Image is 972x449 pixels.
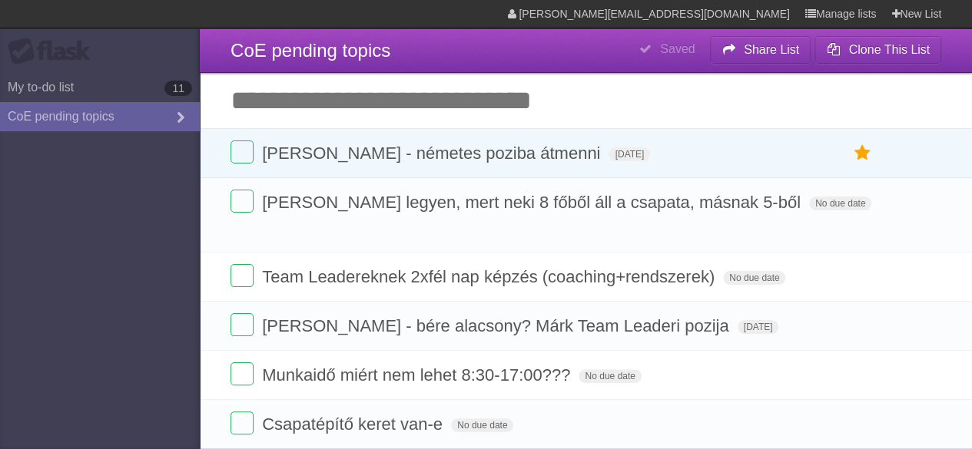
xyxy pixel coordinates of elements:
[231,190,254,213] label: Done
[262,193,804,212] span: [PERSON_NAME] legyen, mert neki 8 főből áll a csapata, másnak 5-ből
[744,43,799,56] b: Share List
[723,271,785,285] span: No due date
[262,267,718,286] span: Team Leadereknek 2xfél nap képzés (coaching+rendszerek)
[579,369,641,383] span: No due date
[848,140,877,166] label: Star task
[231,140,254,163] label: Done
[848,43,930,56] b: Clone This List
[231,362,254,385] label: Done
[262,365,574,385] span: Munkaidő miért nem lehet 8:30-17:00???
[262,316,732,335] span: [PERSON_NAME] - bére alacsony? Márk Team Leaderi pozija
[231,264,254,287] label: Done
[8,38,100,65] div: Flask
[660,42,695,55] b: Saved
[164,81,192,96] b: 11
[262,144,604,163] span: [PERSON_NAME] - németes poziba átmenni
[231,411,254,434] label: Done
[738,320,779,334] span: [DATE]
[451,418,513,432] span: No due date
[814,36,941,64] button: Clone This List
[710,36,811,64] button: Share List
[262,414,446,434] span: Csapatépítő keret van-e
[231,40,390,61] span: CoE pending topics
[231,313,254,336] label: Done
[609,147,650,161] span: [DATE]
[809,196,871,210] span: No due date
